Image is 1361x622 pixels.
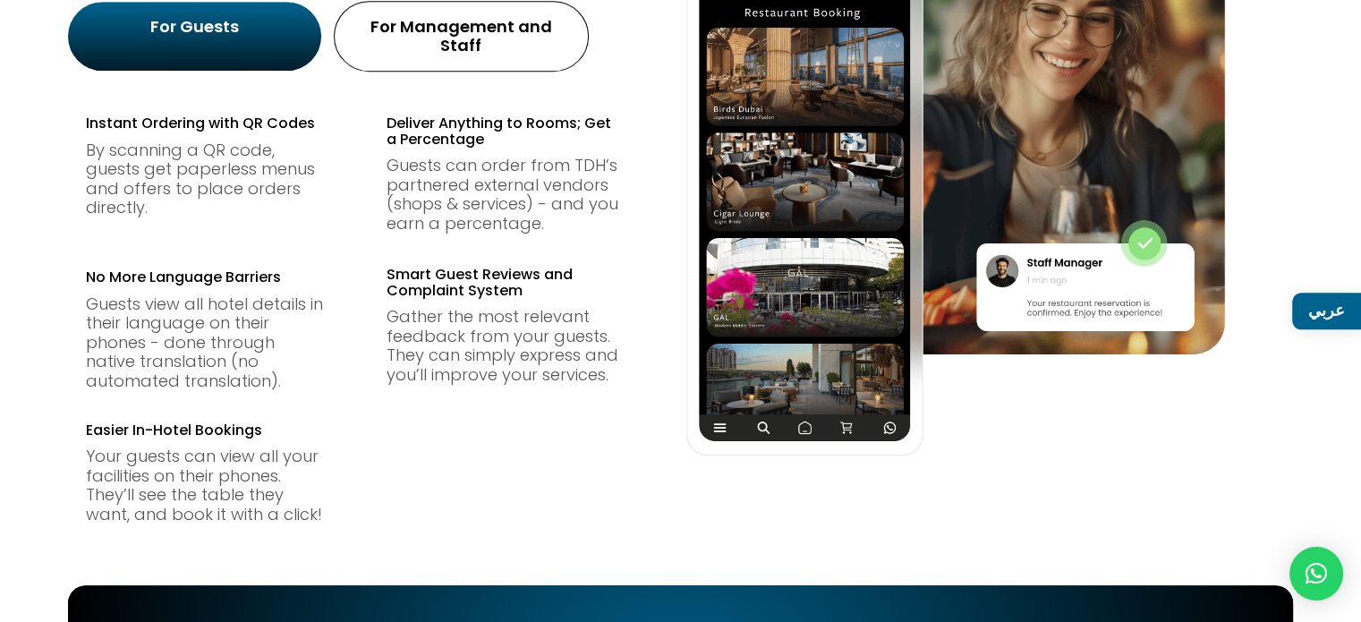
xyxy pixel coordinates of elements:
span: Deliver Anything to Rooms; Get a Percentage [387,113,611,149]
span: Instant Ordering with QR Codes [86,113,315,133]
span: Smart Guest Reviews and Complaint System [387,264,573,301]
span: Easier In-Hotel Bookings [86,420,262,440]
div: Gather the most relevant feedback from your guests. They can simply express and you’ll improve yo... [387,307,625,384]
div: Your guests can view all your facilities on their phones. They’ll see the table they want, and bo... [86,447,324,524]
a: عربي [1292,293,1361,329]
p: Guests can order from TDH’s partnered external vendors (shops & services) - and you earn a percen... [387,156,625,233]
p: Guests view all hotel details in their language on their phones - done through native translation... [86,294,324,391]
div: For Management and Staff [351,17,572,55]
p: By scanning a QR code, guests get paperless menus and offers to place orders directly. [86,141,324,217]
span: No More Language Barriers [86,267,281,287]
div: For Guests [84,17,305,37]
